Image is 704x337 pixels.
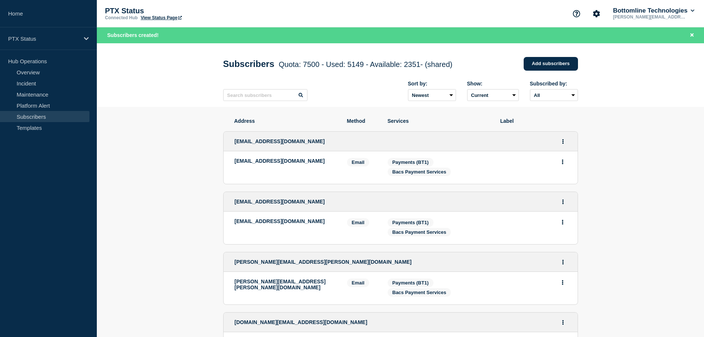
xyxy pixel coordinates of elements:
span: Bacs Payment Services [392,169,446,175]
p: PTX Status [105,7,253,15]
span: [EMAIL_ADDRESS][DOMAIN_NAME] [235,199,325,205]
h1: Subscribers [223,59,453,69]
a: View Status Page [141,15,182,20]
span: [PERSON_NAME][EMAIL_ADDRESS][PERSON_NAME][DOMAIN_NAME] [235,259,412,265]
p: Connected Hub [105,15,138,20]
span: Method [347,118,377,124]
span: Address [234,118,336,124]
span: Label [500,118,567,124]
select: Sort by [408,89,456,101]
select: Subscribed by [530,89,578,101]
p: [EMAIL_ADDRESS][DOMAIN_NAME] [235,158,336,164]
button: Actions [558,216,567,228]
span: Payments (BT1) [392,220,429,225]
span: Subscribers created! [107,32,159,38]
button: Actions [558,277,567,288]
button: Account settings [589,6,604,21]
span: Email [347,158,370,166]
button: Actions [558,317,568,328]
span: Bacs Payment Services [392,290,446,295]
button: Actions [558,196,568,208]
div: Sort by: [408,81,456,87]
a: Add subscribers [524,57,578,71]
span: Email [347,218,370,227]
button: Support [569,6,584,21]
button: Actions [558,256,568,268]
span: Payments (BT1) [392,159,429,165]
button: Bottomline Technologies [612,7,696,14]
span: Payments (BT1) [392,280,429,286]
button: Actions [558,136,568,147]
p: [PERSON_NAME][EMAIL_ADDRESS][PERSON_NAME][DOMAIN_NAME] [235,279,336,290]
span: [EMAIL_ADDRESS][DOMAIN_NAME] [235,138,325,144]
input: Search subscribers [223,89,307,101]
p: [PERSON_NAME][EMAIL_ADDRESS][PERSON_NAME][DOMAIN_NAME] [612,14,688,20]
button: Close banner [687,31,697,40]
p: [EMAIL_ADDRESS][DOMAIN_NAME] [235,218,336,224]
span: Quota: 7500 - Used: 5149 - Available: 2351 - (shared) [279,60,452,68]
p: PTX Status [8,36,79,42]
span: Services [388,118,489,124]
span: [DOMAIN_NAME][EMAIL_ADDRESS][DOMAIN_NAME] [235,319,367,325]
span: Bacs Payment Services [392,229,446,235]
button: Actions [558,156,567,168]
span: Email [347,279,370,287]
div: Subscribed by: [530,81,578,87]
div: Show: [467,81,519,87]
select: Deleted [467,89,519,101]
